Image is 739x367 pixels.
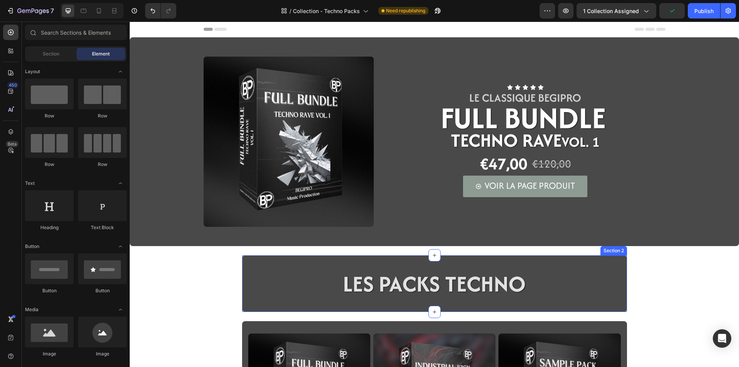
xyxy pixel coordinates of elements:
span: Toggle open [114,303,127,316]
span: Text [25,180,35,187]
div: Row [78,112,127,119]
div: Heading [25,224,74,231]
span: 1 collection assigned [583,7,639,15]
div: Row [25,112,74,119]
div: Beta [6,141,18,147]
span: Section [43,50,59,57]
span: Media [25,306,38,313]
div: Row [78,161,127,168]
span: Techno Rave [321,106,432,132]
div: Button [25,287,74,294]
div: Section 2 [472,226,496,233]
div: Publish [694,7,714,15]
span: / [289,7,291,15]
div: €47,00 [349,130,398,154]
div: Open Intercom Messenger [713,329,731,348]
button: Publish [688,3,720,18]
button: 1 collection assigned [577,3,656,18]
div: Image [25,350,74,357]
div: Undo/Redo [145,3,176,18]
span: Collection - Techno Packs [293,7,360,15]
input: Search Sections & Elements [25,25,127,40]
span: Toggle open [114,240,127,253]
span: LE CLASSIQUE BEGIPRO [339,68,451,84]
button: 7 [3,3,57,18]
span: LES PACKS TECHNO [213,246,396,278]
span: Need republishing [386,7,425,14]
span: Layout [25,68,40,75]
div: Row [25,161,74,168]
span: Button [25,243,39,250]
div: €120,00 [401,134,442,151]
span: Vol. 1 [432,111,470,130]
span: Toggle open [114,177,127,189]
div: Button [78,287,127,294]
p: 7 [50,6,54,15]
a: VOIR LA PAGE PRODUIT [333,154,458,176]
span: VOIR LA PAGE PRODUIT [355,158,445,170]
div: Image [78,350,127,357]
div: 450 [7,82,18,88]
span: Toggle open [114,65,127,78]
div: Text Block [78,224,127,231]
span: FULL BUNDLE [311,75,476,117]
span: Element [92,50,110,57]
iframe: Design area [130,22,739,367]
